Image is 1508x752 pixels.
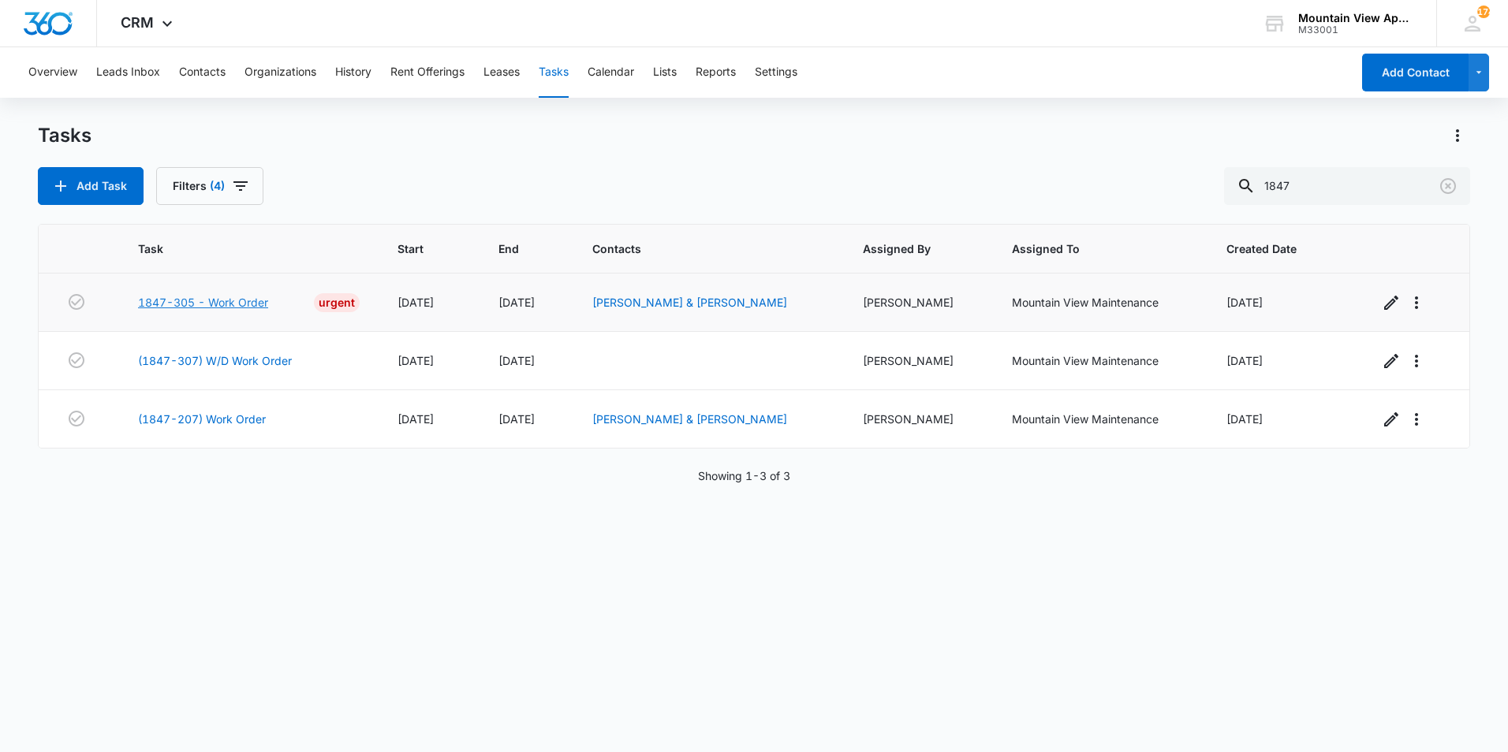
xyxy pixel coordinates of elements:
span: [DATE] [398,412,434,426]
span: Created Date [1226,240,1318,257]
button: Rent Offerings [390,47,465,98]
button: Add Task [38,167,144,205]
a: 1847-305 - Work Order [138,294,268,311]
span: [DATE] [498,296,535,309]
div: notifications count [1477,6,1490,18]
div: Mountain View Maintenance [1012,411,1189,427]
span: CRM [121,14,154,31]
span: Start [398,240,438,257]
div: account name [1298,12,1413,24]
span: Assigned By [863,240,951,257]
button: Leads Inbox [96,47,160,98]
div: account id [1298,24,1413,35]
button: Calendar [588,47,634,98]
a: (1847-307) W/D Work Order [138,352,292,369]
button: Clear [1435,173,1461,199]
button: Overview [28,47,77,98]
button: Tasks [539,47,569,98]
button: History [335,47,371,98]
span: [DATE] [1226,354,1263,367]
div: Urgent [314,293,360,312]
div: Mountain View Maintenance [1012,352,1189,369]
a: [PERSON_NAME] & [PERSON_NAME] [592,412,787,426]
span: End [498,240,532,257]
button: Add Contact [1362,54,1469,91]
button: Contacts [179,47,226,98]
button: Leases [483,47,520,98]
div: [PERSON_NAME] [863,294,974,311]
a: [PERSON_NAME] & [PERSON_NAME] [592,296,787,309]
button: Settings [755,47,797,98]
h1: Tasks [38,124,91,147]
span: (4) [210,181,225,192]
span: [DATE] [1226,296,1263,309]
div: [PERSON_NAME] [863,411,974,427]
span: Task [138,240,337,257]
button: Filters(4) [156,167,263,205]
span: [DATE] [1226,412,1263,426]
div: [PERSON_NAME] [863,352,974,369]
span: 174 [1477,6,1490,18]
p: Showing 1-3 of 3 [698,467,790,484]
input: Search Tasks [1224,167,1470,205]
button: Organizations [244,47,316,98]
a: (1847-207) Work Order [138,411,266,427]
button: Actions [1445,123,1470,148]
span: Assigned To [1012,240,1166,257]
div: Mountain View Maintenance [1012,294,1189,311]
button: Reports [696,47,736,98]
span: [DATE] [398,354,434,367]
span: [DATE] [498,354,535,367]
button: Lists [653,47,677,98]
span: Contacts [592,240,802,257]
span: [DATE] [398,296,434,309]
span: [DATE] [498,412,535,426]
